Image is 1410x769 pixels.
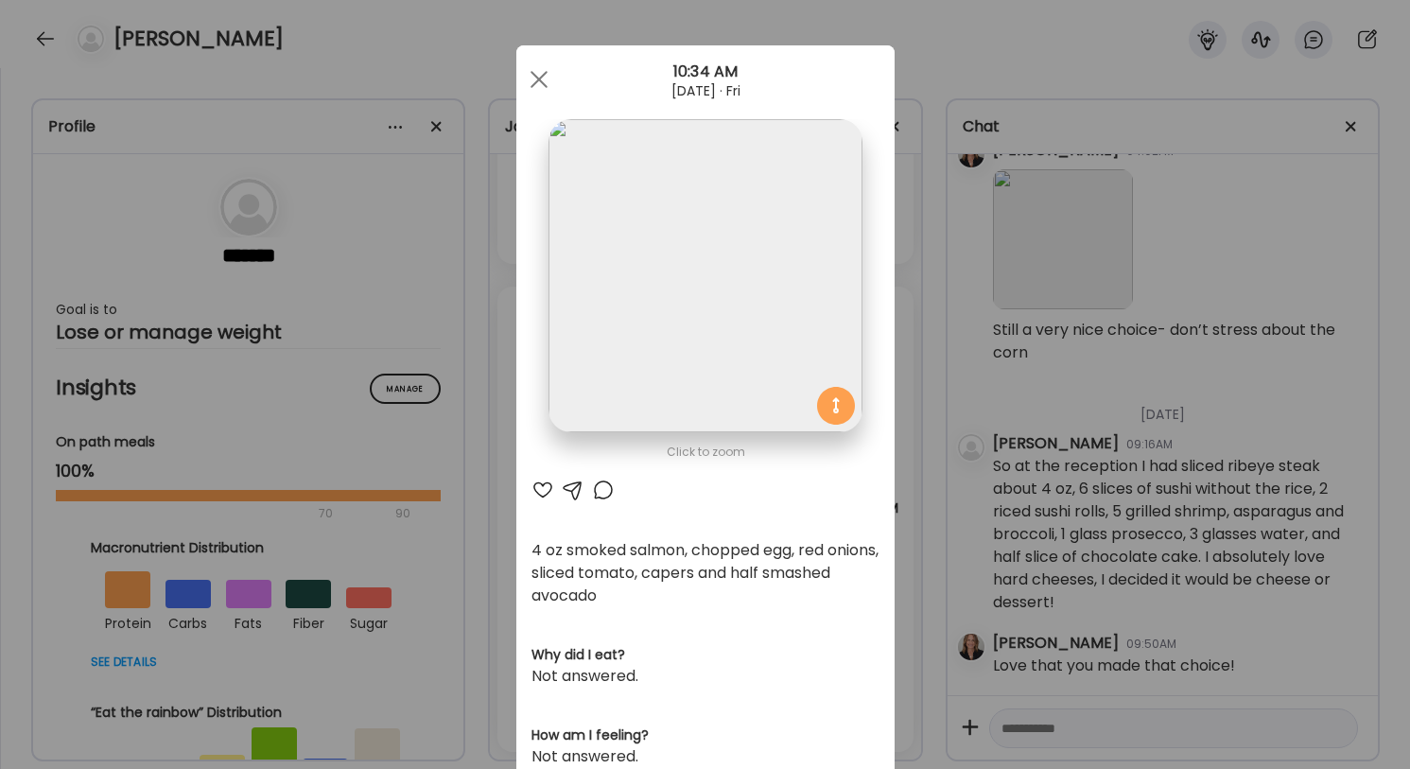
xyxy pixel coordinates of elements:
[531,665,879,688] div: Not answered.
[516,83,895,98] div: [DATE] · Fri
[531,745,879,768] div: Not answered.
[531,725,879,745] h3: How am I feeling?
[548,119,862,432] img: images%2FjdQOPJFAitdIgzzQ9nFQSI0PpUq1%2FkvxGTl69Xt9YDldr47Vz%2FJH3rJT3uWylYRNXVeS51_1080
[516,61,895,83] div: 10:34 AM
[531,539,879,607] div: 4 oz smoked salmon, chopped egg, red onions, sliced tomato, capers and half smashed avocado
[531,441,879,463] div: Click to zoom
[531,645,879,665] h3: Why did I eat?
